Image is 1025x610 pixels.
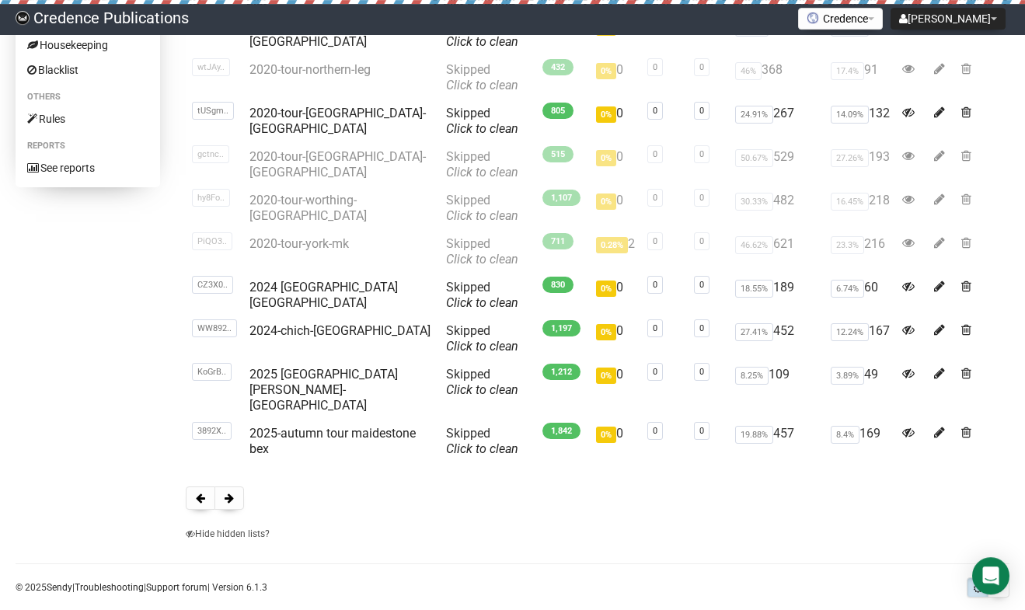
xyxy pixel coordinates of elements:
[699,280,704,290] a: 0
[831,193,869,211] span: 16.45%
[75,582,144,593] a: Troubleshooting
[590,361,641,420] td: 0
[249,149,426,180] a: 2020-tour-[GEOGRAPHIC_DATA]-[GEOGRAPHIC_DATA]
[699,236,704,246] a: 0
[446,62,518,92] span: Skipped
[446,193,518,223] span: Skipped
[192,363,232,381] span: KoGrB..
[446,367,518,397] span: Skipped
[542,103,574,119] span: 805
[735,236,773,254] span: 46.62%
[590,317,641,361] td: 0
[735,280,773,298] span: 18.55%
[446,34,518,49] a: Click to clean
[729,317,825,361] td: 452
[653,236,657,246] a: 0
[596,150,616,166] span: 0%
[653,62,657,72] a: 0
[729,143,825,186] td: 529
[446,165,518,180] a: Click to clean
[249,323,431,338] a: 2024-chich-[GEOGRAPHIC_DATA]
[831,367,864,385] span: 3.89%
[825,56,896,99] td: 91
[699,367,704,377] a: 0
[590,274,641,317] td: 0
[825,99,896,143] td: 132
[596,63,616,79] span: 0%
[16,88,160,106] li: Others
[249,62,371,77] a: 2020-tour-northern-leg
[735,106,773,124] span: 24.91%
[16,58,160,82] a: Blacklist
[590,143,641,186] td: 0
[146,582,207,593] a: Support forum
[596,193,616,210] span: 0%
[735,62,762,80] span: 46%
[16,106,160,131] a: Rules
[825,186,896,230] td: 218
[590,99,641,143] td: 0
[729,230,825,274] td: 621
[249,426,416,456] a: 2025-autumn tour maidestone bex
[249,236,349,251] a: 2020-tour-york-mk
[446,339,518,354] a: Click to clean
[699,193,704,203] a: 0
[192,58,230,76] span: wtJAy..
[596,368,616,384] span: 0%
[653,106,657,116] a: 0
[446,382,518,397] a: Click to clean
[249,280,398,310] a: 2024 [GEOGRAPHIC_DATA] [GEOGRAPHIC_DATA]
[825,274,896,317] td: 60
[653,149,657,159] a: 0
[16,155,160,180] a: See reports
[542,146,574,162] span: 515
[192,145,229,163] span: gctnc..
[831,426,859,444] span: 8.4%
[47,582,72,593] a: Sendy
[653,280,657,290] a: 0
[446,280,518,310] span: Skipped
[542,364,580,380] span: 1,212
[825,317,896,361] td: 167
[192,422,232,440] span: 3892X..
[825,420,896,463] td: 169
[192,276,233,294] span: CZ3X0..
[192,232,232,250] span: PiQO3..
[653,193,657,203] a: 0
[653,426,657,436] a: 0
[542,423,580,439] span: 1,842
[653,323,657,333] a: 0
[249,106,426,136] a: 2020-tour-[GEOGRAPHIC_DATA]-[GEOGRAPHIC_DATA]
[249,367,398,413] a: 2025 [GEOGRAPHIC_DATA][PERSON_NAME]-[GEOGRAPHIC_DATA]
[192,102,234,120] span: tUSgm..
[16,579,267,596] p: © 2025 | | | Version 6.1.3
[798,8,883,30] button: Credence
[729,56,825,99] td: 368
[596,106,616,123] span: 0%
[446,106,518,136] span: Skipped
[192,189,230,207] span: hy8Fo..
[825,230,896,274] td: 216
[735,149,773,167] span: 50.67%
[16,33,160,58] a: Housekeeping
[446,78,518,92] a: Click to clean
[446,295,518,310] a: Click to clean
[735,367,769,385] span: 8.25%
[542,233,574,249] span: 711
[446,149,518,180] span: Skipped
[831,106,869,124] span: 14.09%
[542,320,580,336] span: 1,197
[446,323,518,354] span: Skipped
[446,208,518,223] a: Click to clean
[831,280,864,298] span: 6.74%
[825,361,896,420] td: 49
[891,8,1006,30] button: [PERSON_NAME]
[446,121,518,136] a: Click to clean
[590,230,641,274] td: 2
[596,427,616,443] span: 0%
[542,190,580,206] span: 1,107
[653,367,657,377] a: 0
[542,277,574,293] span: 830
[699,149,704,159] a: 0
[972,557,1009,594] div: Open Intercom Messenger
